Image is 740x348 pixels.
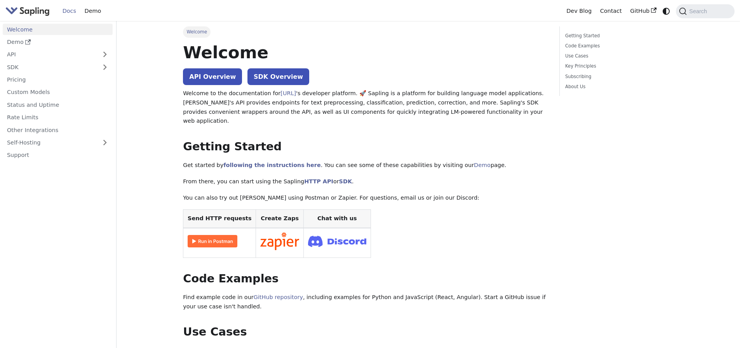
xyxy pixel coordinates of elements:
[58,5,80,17] a: Docs
[3,49,97,60] a: API
[183,26,548,37] nav: Breadcrumbs
[565,42,670,50] a: Code Examples
[3,37,113,48] a: Demo
[687,8,712,14] span: Search
[183,68,242,85] a: API Overview
[308,233,366,249] img: Join Discord
[80,5,105,17] a: Demo
[661,5,672,17] button: Switch between dark and light mode (currently system mode)
[565,73,670,80] a: Subscribing
[183,210,256,228] th: Send HTTP requests
[183,177,548,186] p: From there, you can start using the Sapling or .
[5,5,52,17] a: Sapling.aiSapling.ai
[3,24,113,35] a: Welcome
[254,294,303,300] a: GitHub repository
[339,178,352,184] a: SDK
[183,193,548,203] p: You can also try out [PERSON_NAME] using Postman or Zapier. For questions, email us or join our D...
[3,87,113,98] a: Custom Models
[183,89,548,126] p: Welcome to the documentation for 's developer platform. 🚀 Sapling is a platform for building lang...
[97,49,113,60] button: Expand sidebar category 'API'
[565,32,670,40] a: Getting Started
[596,5,626,17] a: Contact
[562,5,595,17] a: Dev Blog
[247,68,309,85] a: SDK Overview
[97,61,113,73] button: Expand sidebar category 'SDK'
[3,74,113,85] a: Pricing
[3,99,113,110] a: Status and Uptime
[3,150,113,161] a: Support
[183,293,548,311] p: Find example code in our , including examples for Python and JavaScript (React, Angular). Start a...
[256,210,304,228] th: Create Zaps
[303,210,371,228] th: Chat with us
[280,90,296,96] a: [URL]
[183,140,548,154] h2: Getting Started
[565,63,670,70] a: Key Principles
[3,61,97,73] a: SDK
[188,235,237,247] img: Run in Postman
[626,5,660,17] a: GitHub
[676,4,734,18] button: Search (Command+K)
[474,162,491,168] a: Demo
[183,26,211,37] span: Welcome
[183,325,548,339] h2: Use Cases
[183,42,548,63] h1: Welcome
[565,52,670,60] a: Use Cases
[223,162,320,168] a: following the instructions here
[260,232,299,250] img: Connect in Zapier
[3,112,113,123] a: Rate Limits
[183,272,548,286] h2: Code Examples
[304,178,333,184] a: HTTP API
[3,137,113,148] a: Self-Hosting
[5,5,50,17] img: Sapling.ai
[3,124,113,136] a: Other Integrations
[183,161,548,170] p: Get started by . You can see some of these capabilities by visiting our page.
[565,83,670,90] a: About Us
